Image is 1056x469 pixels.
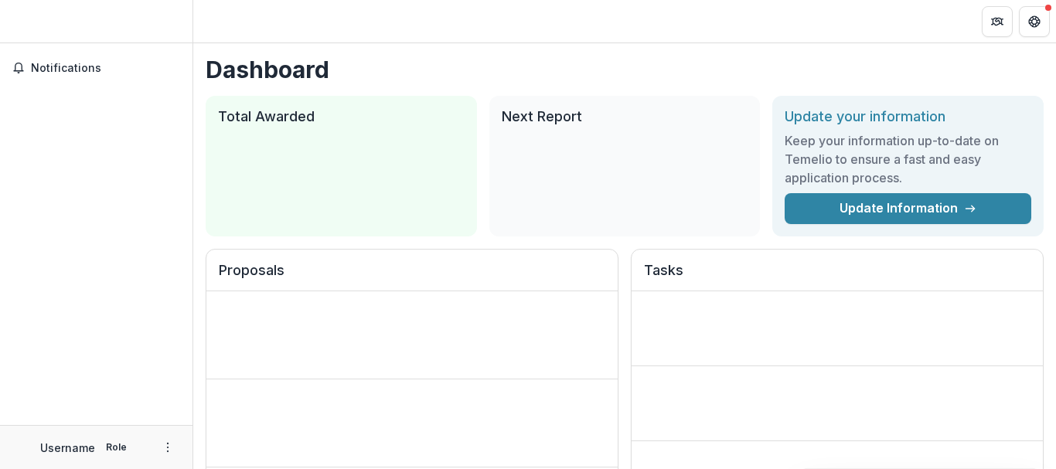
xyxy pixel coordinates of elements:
span: Notifications [31,62,180,75]
p: Username [40,440,95,456]
h3: Keep your information up-to-date on Temelio to ensure a fast and easy application process. [785,131,1031,187]
h2: Next Report [502,108,748,125]
button: Get Help [1019,6,1050,37]
h2: Total Awarded [218,108,465,125]
h2: Update your information [785,108,1031,125]
a: Update Information [785,193,1031,224]
h2: Proposals [219,262,605,291]
button: More [158,438,177,457]
p: Role [101,440,131,454]
button: Notifications [6,56,186,80]
h1: Dashboard [206,56,1044,83]
button: Partners [982,6,1013,37]
h2: Tasks [644,262,1030,291]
